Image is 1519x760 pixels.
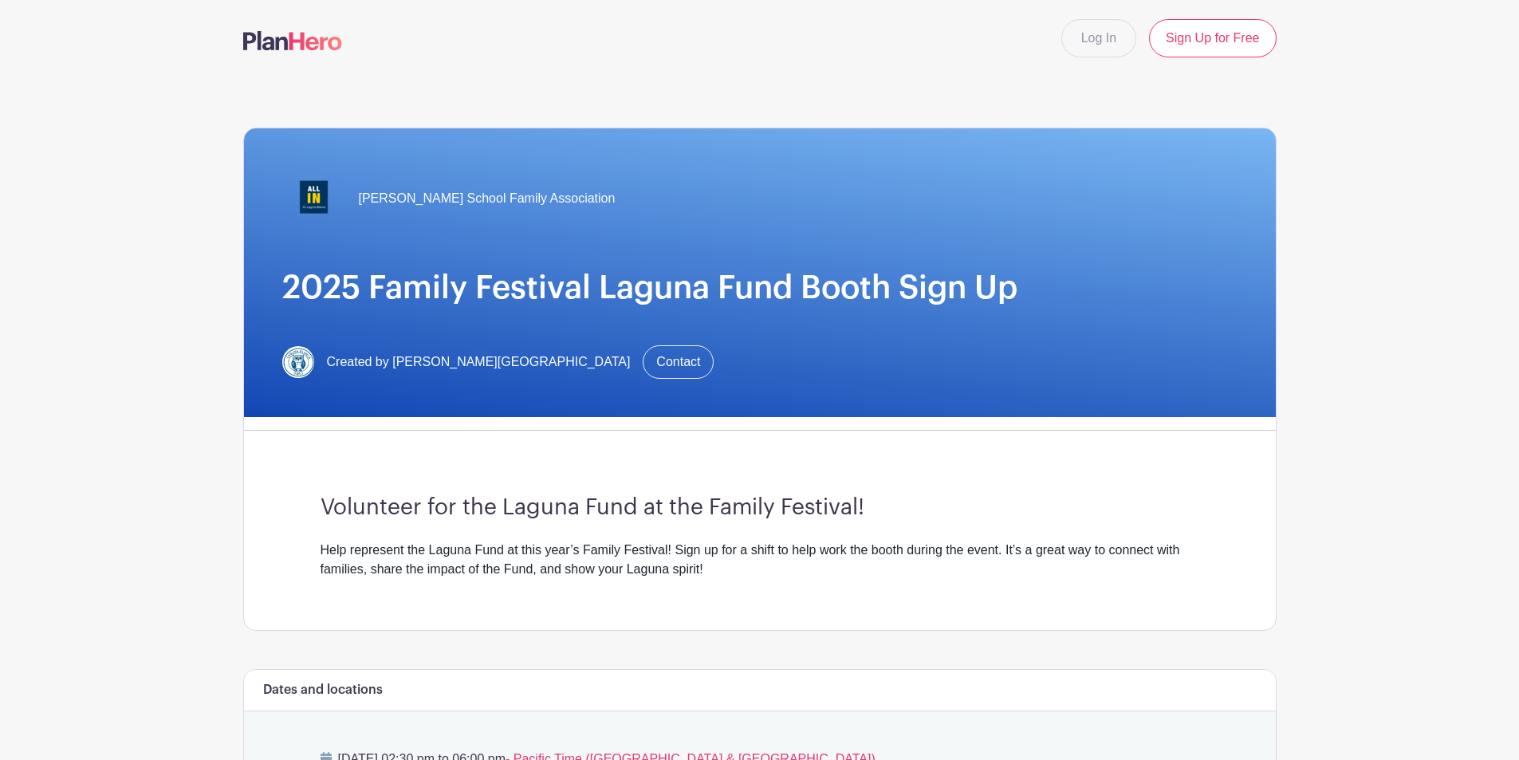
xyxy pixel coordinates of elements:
[643,345,714,379] a: Contact
[359,189,616,208] span: [PERSON_NAME] School Family Association
[243,31,342,50] img: logo-507f7623f17ff9eddc593b1ce0a138ce2505c220e1c5a4e2b4648c50719b7d32.svg
[282,346,314,378] img: lbs%20logo%20owl.jpeg
[1061,19,1136,57] a: Log In
[1149,19,1276,57] a: Sign Up for Free
[321,541,1199,579] div: Help represent the Laguna Fund at this year’s Family Festival! Sign up for a shift to help work t...
[263,683,383,698] h6: Dates and locations
[327,352,631,372] span: Created by [PERSON_NAME][GEOGRAPHIC_DATA]
[321,494,1199,522] h3: Volunteer for the Laguna Fund at the Family Festival!
[282,167,346,230] img: LB_LF_ALLIN_Ad_Assets-04.png
[282,269,1238,307] h1: 2025 Family Festival Laguna Fund Booth Sign Up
